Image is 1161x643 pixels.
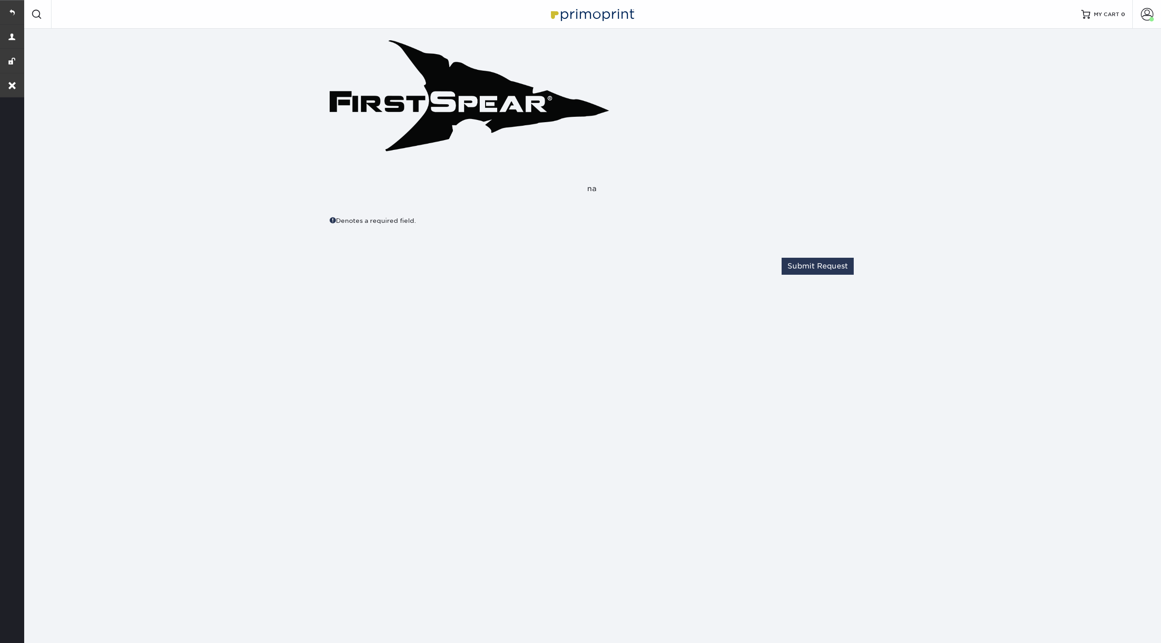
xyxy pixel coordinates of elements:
span: MY CART [1094,11,1119,18]
iframe: reCAPTCHA [718,216,854,251]
button: Submit Request [782,258,854,275]
div: na [330,183,854,194]
div: Denotes a required field. [330,216,585,225]
img: First Spear [330,39,609,151]
span: 0 [1121,11,1125,17]
img: Primoprint [547,4,636,24]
